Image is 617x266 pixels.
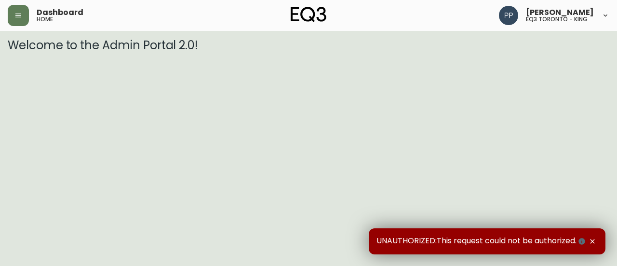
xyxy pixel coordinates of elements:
span: Dashboard [37,9,83,16]
img: 93ed64739deb6bac3372f15ae91c6632 [499,6,518,25]
span: UNAUTHORIZED:This request could not be authorized. [376,236,587,247]
h5: home [37,16,53,22]
img: logo [291,7,326,22]
h5: eq3 toronto - king [526,16,588,22]
span: [PERSON_NAME] [526,9,594,16]
h3: Welcome to the Admin Portal 2.0! [8,39,609,52]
